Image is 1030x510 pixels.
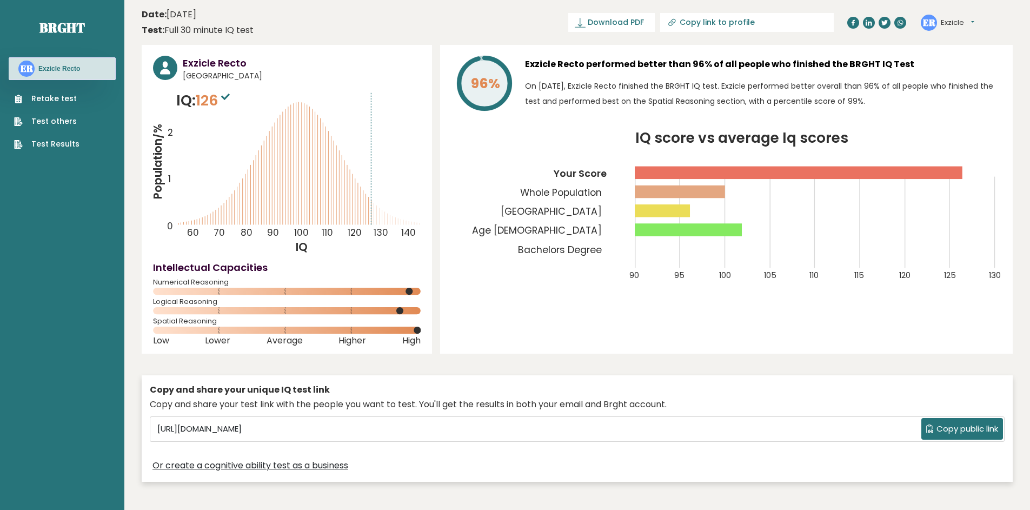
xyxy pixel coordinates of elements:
b: Test: [142,24,164,36]
span: Lower [205,339,230,343]
h3: Exzicle Recto performed better than 96% of all people who finished the BRGHT IQ Test [525,56,1001,73]
div: Copy and share your unique IQ test link [150,383,1005,396]
span: Logical Reasoning [153,300,421,304]
span: [GEOGRAPHIC_DATA] [183,70,421,82]
span: Download PDF [588,17,644,28]
a: Brght [39,19,85,36]
tspan: 96% [471,74,500,93]
div: Copy and share your test link with the people you want to test. You'll get the results in both yo... [150,398,1005,411]
tspan: Your Score [553,167,607,180]
tspan: 125 [944,270,956,281]
tspan: Whole Population [520,186,602,199]
tspan: Population/% [150,124,165,200]
tspan: 100 [719,270,731,281]
span: Numerical Reasoning [153,280,421,284]
button: Copy public link [921,418,1003,440]
tspan: IQ score vs average Iq scores [635,128,848,148]
tspan: IQ [296,240,308,255]
tspan: 130 [989,270,1001,281]
tspan: 2 [168,127,173,140]
tspan: 90 [267,226,279,239]
tspan: 60 [187,226,199,239]
a: Test Results [14,138,79,150]
h4: Intellectual Capacities [153,260,421,275]
div: Full 30 minute IQ test [142,24,254,37]
tspan: 80 [241,226,252,239]
p: On [DATE], Exzicle Recto finished the BRGHT IQ test. Exzicle performed better overall than 96% of... [525,78,1001,109]
text: ER [21,62,34,75]
tspan: 0 [167,220,173,233]
tspan: 140 [401,226,416,239]
button: Exzicle [941,17,974,28]
span: Copy public link [936,423,998,435]
tspan: Bachelors Degree [518,243,602,256]
tspan: 115 [854,270,864,281]
tspan: 90 [629,270,639,281]
tspan: 110 [322,226,333,239]
tspan: [GEOGRAPHIC_DATA] [501,205,602,218]
a: Or create a cognitive ability test as a business [152,459,348,472]
tspan: 120 [899,270,911,281]
tspan: 1 [168,173,171,186]
h3: Exzicle Recto [38,64,80,73]
tspan: 95 [674,270,685,281]
text: ER [923,16,936,28]
tspan: 110 [809,270,819,281]
a: Download PDF [568,13,655,32]
h3: Exzicle Recto [183,56,421,70]
span: High [402,339,421,343]
span: Average [267,339,303,343]
span: Low [153,339,169,343]
span: Higher [338,339,366,343]
tspan: 130 [374,226,389,239]
span: 126 [196,90,232,110]
tspan: 100 [294,226,309,239]
tspan: 120 [348,226,362,239]
tspan: Age [DEMOGRAPHIC_DATA] [472,224,602,237]
span: Spatial Reasoning [153,319,421,323]
tspan: 105 [764,270,776,281]
a: Test others [14,116,79,127]
a: Retake test [14,93,79,104]
tspan: 70 [214,226,225,239]
p: IQ: [176,90,232,111]
b: Date: [142,8,167,21]
time: [DATE] [142,8,196,21]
